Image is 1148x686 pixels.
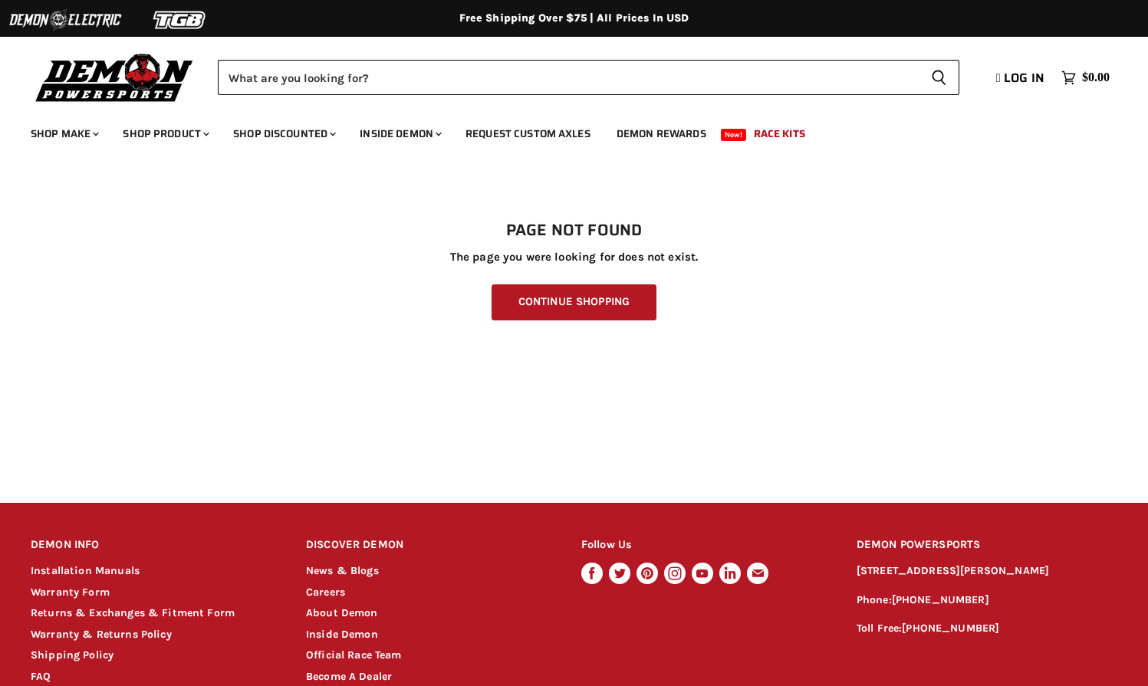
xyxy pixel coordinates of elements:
[31,648,113,661] a: Shipping Policy
[31,251,1117,264] p: The page you were looking for does not exist.
[31,564,140,577] a: Installation Manuals
[857,527,1117,563] h2: DEMON POWERSPORTS
[892,593,989,606] a: [PHONE_NUMBER]
[306,564,379,577] a: News & Blogs
[222,118,345,149] a: Shop Discounted
[31,670,51,683] a: FAQ
[306,606,378,619] a: About Demon
[218,60,959,95] form: Product
[306,628,378,641] a: Inside Demon
[857,620,1117,638] p: Toll Free:
[857,592,1117,609] p: Phone:
[306,670,392,683] a: Become A Dealer
[306,648,402,661] a: Official Race Team
[742,118,817,149] a: Race Kits
[348,118,451,149] a: Inside Demon
[492,284,656,320] a: Continue Shopping
[19,118,108,149] a: Shop Make
[989,71,1054,85] a: Log in
[31,527,277,563] h2: DEMON INFO
[454,118,602,149] a: Request Custom Axles
[31,222,1117,240] h1: Page not found
[902,622,999,635] a: [PHONE_NUMBER]
[31,50,199,104] img: Demon Powersports
[605,118,718,149] a: Demon Rewards
[123,5,238,34] img: TGB Logo 2
[919,60,959,95] button: Search
[1004,68,1044,87] span: Log in
[857,563,1117,580] p: [STREET_ADDRESS][PERSON_NAME]
[306,586,345,599] a: Careers
[111,118,219,149] a: Shop Product
[1054,67,1117,89] a: $0.00
[19,112,1106,149] ul: Main menu
[1082,71,1110,85] span: $0.00
[31,586,110,599] a: Warranty Form
[8,5,123,34] img: Demon Electric Logo 2
[581,527,827,563] h2: Follow Us
[721,129,747,141] span: New!
[31,628,172,641] a: Warranty & Returns Policy
[306,527,552,563] h2: DISCOVER DEMON
[31,606,235,619] a: Returns & Exchanges & Fitment Form
[218,60,919,95] input: Search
